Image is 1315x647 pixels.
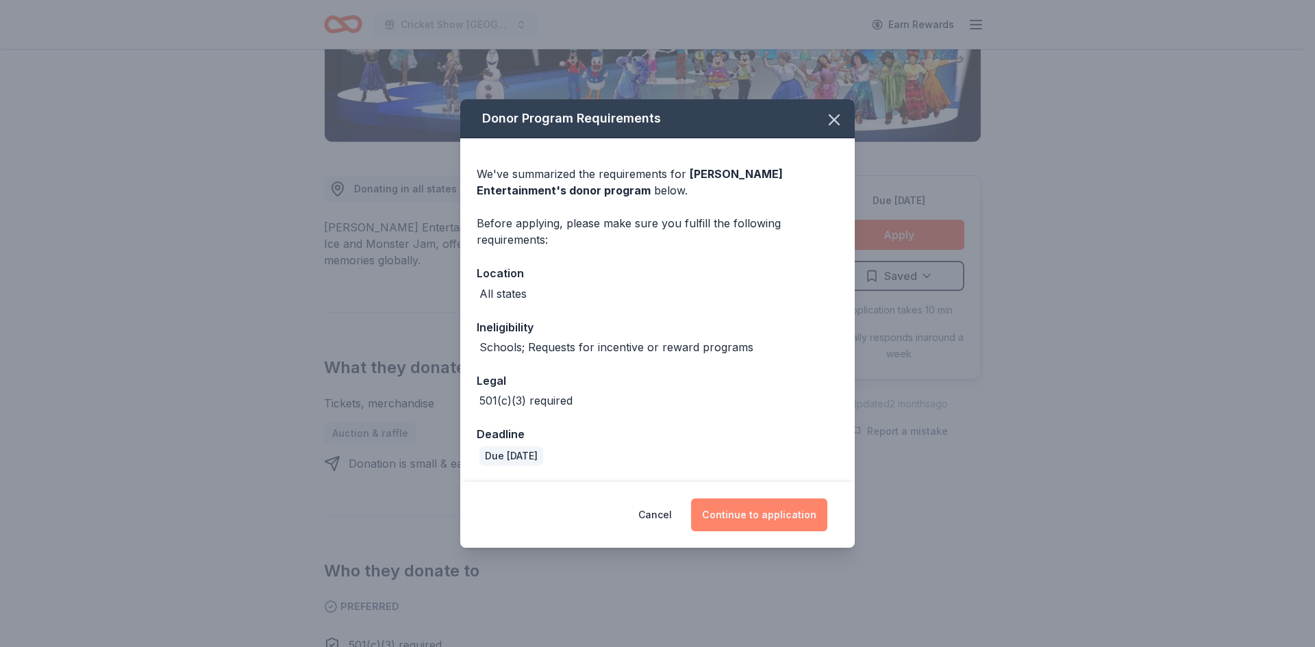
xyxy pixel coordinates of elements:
div: Legal [477,372,838,390]
div: Schools; Requests for incentive or reward programs [479,339,753,355]
div: We've summarized the requirements for below. [477,166,838,199]
div: Before applying, please make sure you fulfill the following requirements: [477,215,838,248]
div: Donor Program Requirements [460,99,855,138]
div: Deadline [477,425,838,443]
div: Location [477,264,838,282]
button: Continue to application [691,498,827,531]
div: Due [DATE] [479,446,543,466]
div: All states [479,286,527,302]
button: Cancel [638,498,672,531]
div: 501(c)(3) required [479,392,573,409]
div: Ineligibility [477,318,838,336]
